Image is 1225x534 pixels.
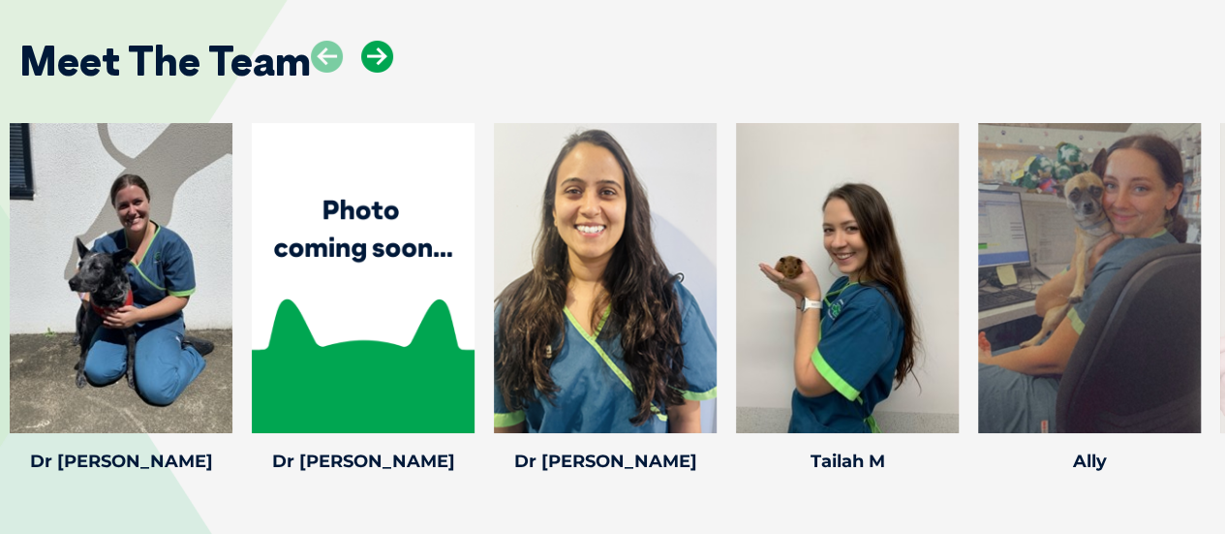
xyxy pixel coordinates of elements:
h4: Dr [PERSON_NAME] [10,453,232,470]
h4: Dr [PERSON_NAME] [494,453,717,470]
h4: Tailah M [736,453,959,470]
h4: Ally [978,453,1201,470]
h4: Dr [PERSON_NAME] [252,453,475,470]
h2: Meet The Team [19,41,311,81]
